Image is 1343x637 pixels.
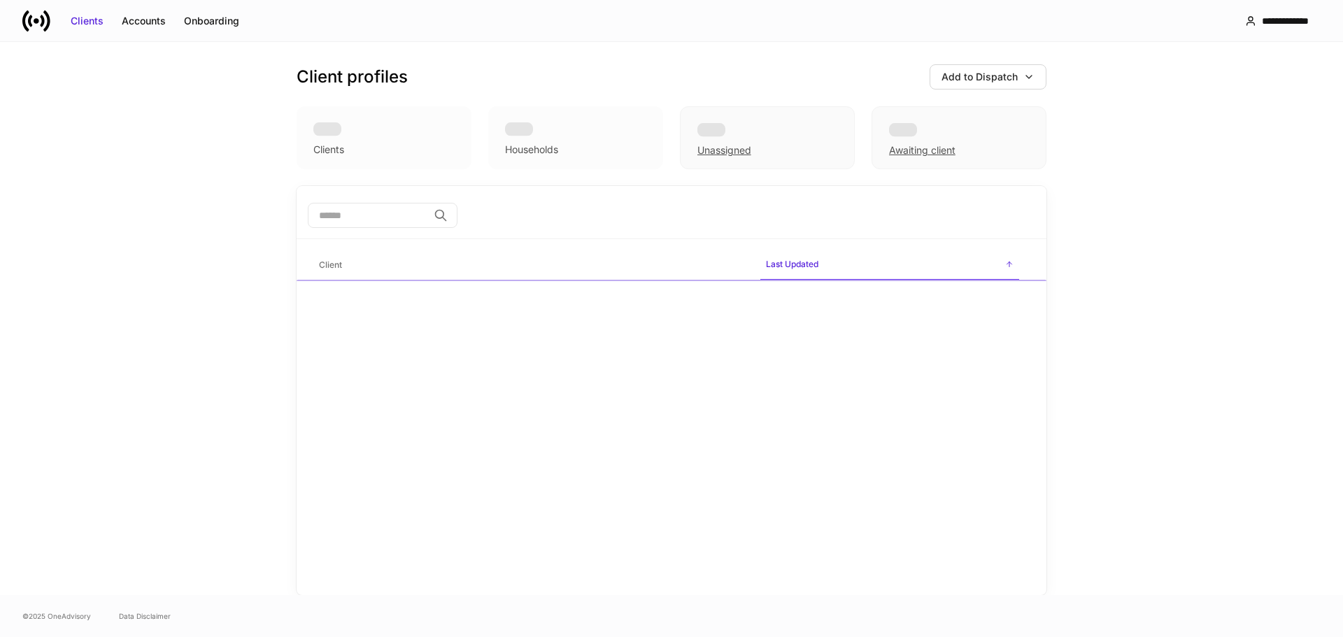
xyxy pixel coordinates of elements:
[941,70,1018,84] div: Add to Dispatch
[122,14,166,28] div: Accounts
[889,143,955,157] div: Awaiting client
[175,10,248,32] button: Onboarding
[930,64,1046,90] button: Add to Dispatch
[184,14,239,28] div: Onboarding
[22,610,91,622] span: © 2025 OneAdvisory
[766,257,818,271] h6: Last Updated
[319,258,342,271] h6: Client
[62,10,113,32] button: Clients
[505,143,558,157] div: Households
[872,106,1046,169] div: Awaiting client
[71,14,104,28] div: Clients
[760,250,1019,280] span: Last Updated
[119,610,171,622] a: Data Disclaimer
[313,143,344,157] div: Clients
[113,10,175,32] button: Accounts
[313,251,749,280] span: Client
[697,143,751,157] div: Unassigned
[297,66,408,88] h3: Client profiles
[680,106,855,169] div: Unassigned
